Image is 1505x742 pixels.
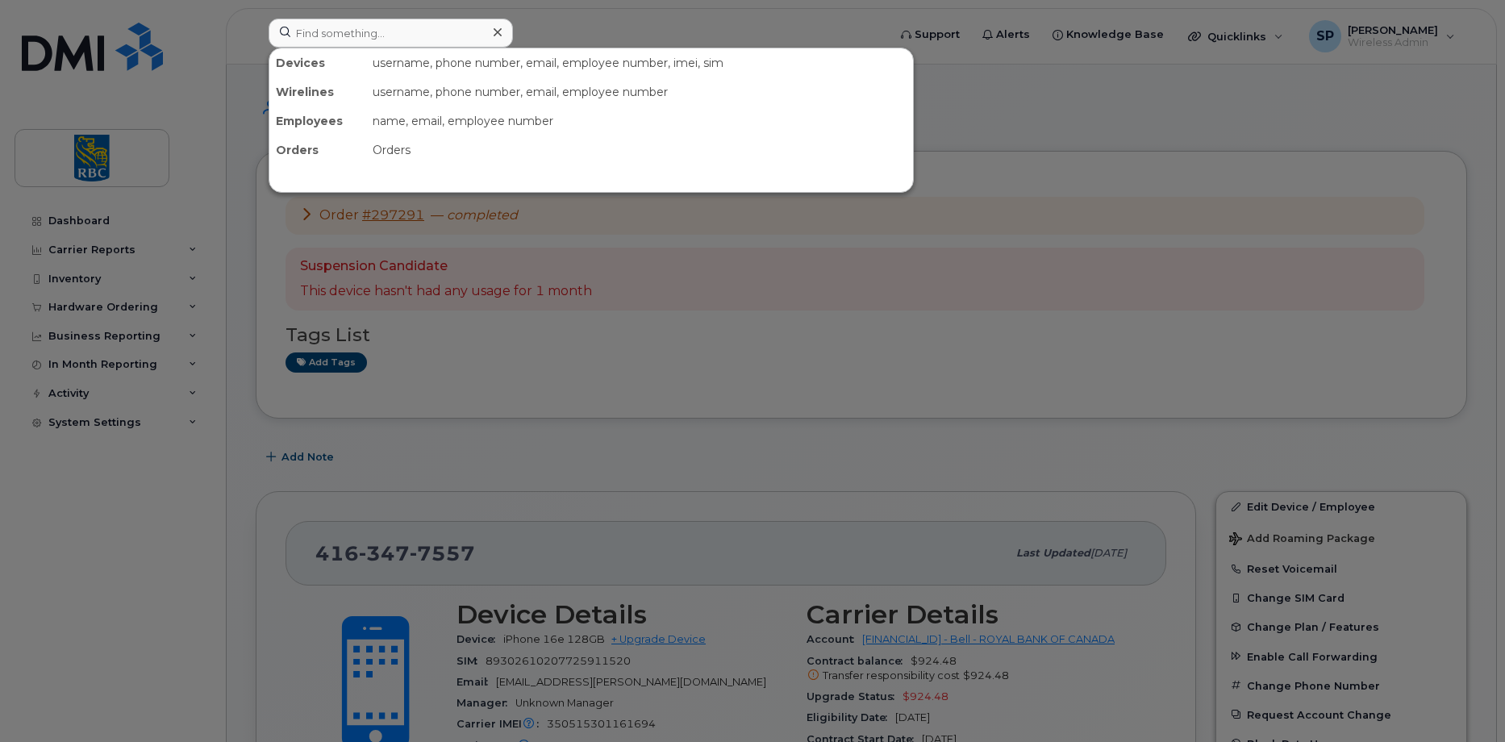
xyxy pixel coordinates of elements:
div: Employees [269,106,366,135]
div: Orders [269,135,366,165]
div: Devices [269,48,366,77]
div: Wirelines [269,77,366,106]
div: username, phone number, email, employee number [366,77,913,106]
div: username, phone number, email, employee number, imei, sim [366,48,913,77]
div: Orders [366,135,913,165]
div: name, email, employee number [366,106,913,135]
